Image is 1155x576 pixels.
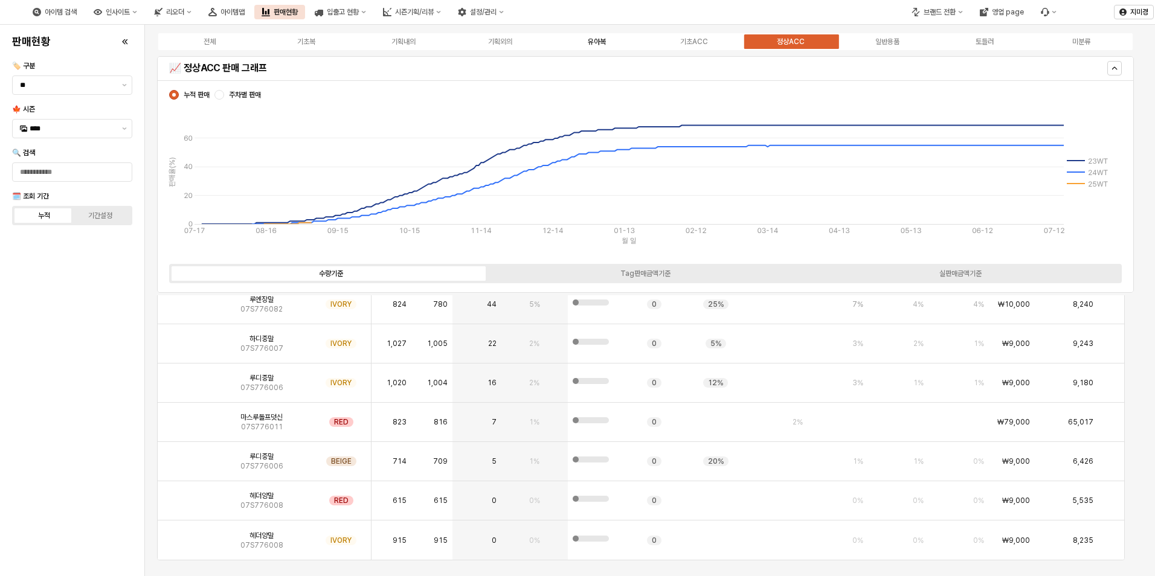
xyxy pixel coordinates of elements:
[652,456,657,466] span: 0
[913,378,924,388] span: 1%
[327,8,359,16] div: 입출고 현황
[1002,496,1030,505] span: ₩9,000
[488,268,803,279] label: Tag판매금액기준
[488,339,497,348] span: 22
[913,496,924,505] span: 0%
[1073,339,1093,348] span: 9,243
[529,339,539,348] span: 2%
[998,299,1030,309] span: ₩10,000
[240,540,283,550] span: 07S776008
[1130,7,1148,17] p: 지미경
[710,339,721,348] span: 5%
[452,36,549,47] label: 기획외의
[652,339,657,348] span: 0
[1073,456,1093,466] span: 6,426
[220,8,245,16] div: 아이템맵
[1002,378,1030,388] span: ₩9,000
[529,496,540,505] span: 0%
[249,452,274,461] span: 루디중말
[852,536,863,545] span: 0%
[393,536,407,545] span: 915
[1073,378,1093,388] span: 9,180
[240,383,283,392] span: 07S776006
[652,299,657,309] span: 0
[249,531,274,540] span: 헤더양말
[229,90,261,100] span: 주차별 판매
[492,417,497,427] span: 7
[973,536,984,545] span: 0%
[976,37,994,46] div: 토들러
[166,8,184,16] div: 리오더
[875,37,899,46] div: 일반용품
[387,378,407,388] span: 1,020
[106,8,130,16] div: 인사이트
[973,496,984,505] span: 0%
[147,5,199,19] div: 리오더
[1002,456,1030,466] span: ₩9,000
[393,496,407,505] span: 615
[708,456,724,466] span: 20%
[88,211,112,220] div: 기간설정
[652,496,657,505] span: 0
[12,36,51,48] h4: 판매현황
[974,339,984,348] span: 1%
[913,299,924,309] span: 4%
[330,339,352,348] span: IVORY
[331,456,352,466] span: BEIGE
[12,149,35,157] span: 🔍 검색
[852,339,863,348] span: 3%
[803,268,1118,279] label: 실판매금액기준
[240,304,283,314] span: 07S776082
[492,536,497,545] span: 0
[488,37,512,46] div: 기획외의
[529,378,539,388] span: 2%
[652,378,657,388] span: 0
[487,299,497,309] span: 44
[240,344,283,353] span: 07S776007
[708,378,723,388] span: 12%
[240,461,283,471] span: 07S776006
[645,36,742,47] label: 기초ACC
[924,8,956,16] div: 브랜드 전환
[777,37,805,46] div: 정상ACC
[376,5,448,19] button: 시즌기획/리뷰
[793,417,803,427] span: 2%
[391,37,416,46] div: 기획내의
[201,5,252,19] button: 아이템맵
[434,496,448,505] span: 615
[393,299,407,309] span: 824
[852,378,863,388] span: 3%
[1114,5,1154,19] button: 지미경
[184,90,210,100] span: 누적 판매
[904,5,970,19] button: 브랜드 전환
[853,456,863,466] span: 1%
[25,5,84,19] button: 아이템 검색
[936,36,1032,47] label: 토들러
[1034,5,1064,19] div: Menu item 6
[319,269,343,278] div: 수량기준
[117,76,132,94] button: 제안 사항 표시
[355,36,452,47] label: 기획내의
[973,299,984,309] span: 4%
[241,422,283,432] span: 07S776011
[549,36,645,47] label: 유아복
[997,417,1030,427] span: ₩79,000
[1107,61,1122,75] button: Hide
[913,339,924,348] span: 2%
[451,5,511,19] button: 설정/관리
[86,5,144,19] button: 인사이트
[117,120,132,138] button: 제안 사항 표시
[913,456,924,466] span: 1%
[652,417,657,427] span: 0
[254,5,305,19] button: 판매현황
[852,496,863,505] span: 0%
[1073,299,1093,309] span: 8,240
[973,5,1031,19] button: 영업 page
